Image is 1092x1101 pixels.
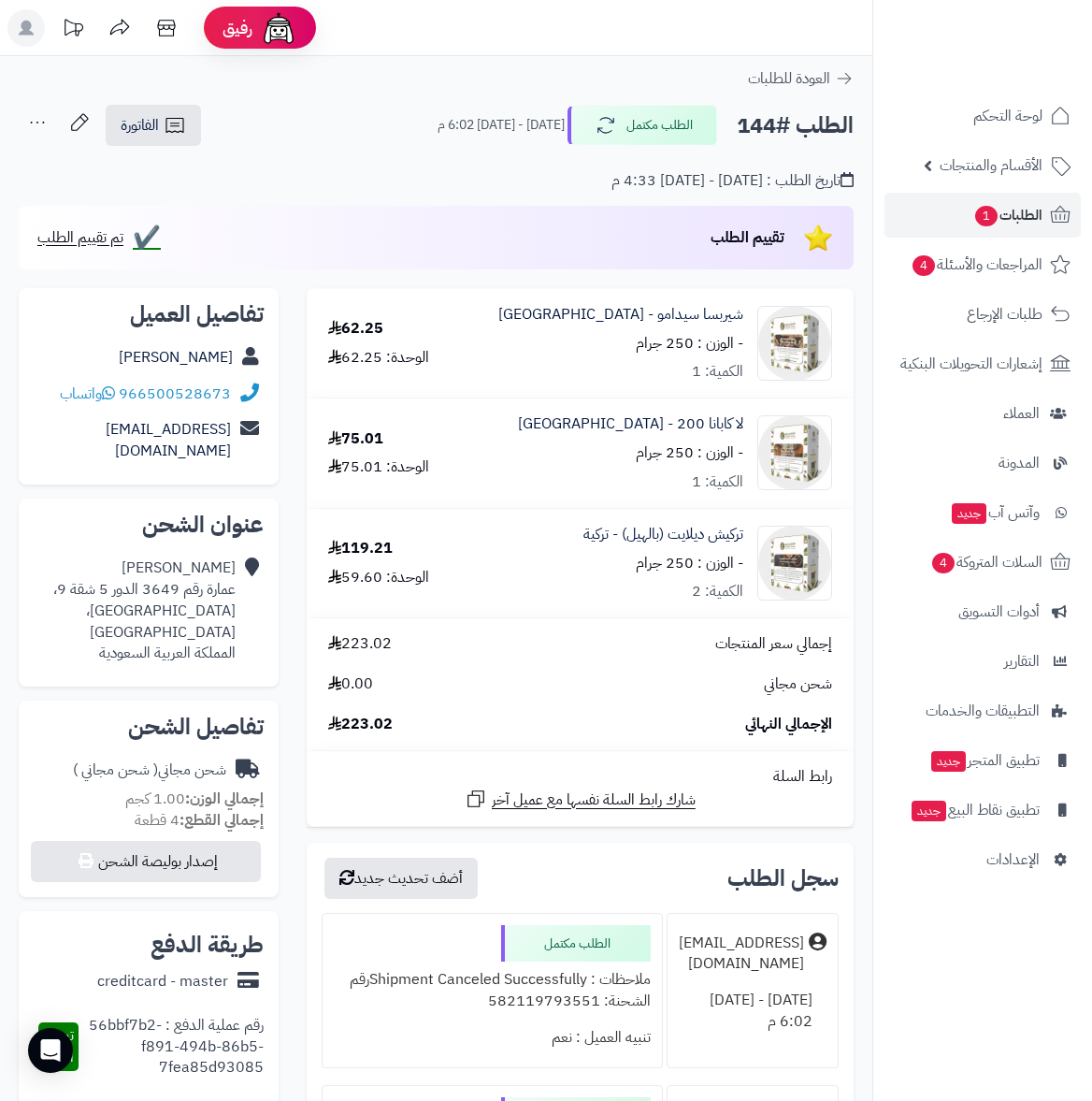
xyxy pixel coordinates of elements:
[328,428,383,450] div: 75.01
[37,226,123,249] span: تم تقييم الطلب
[328,347,429,369] div: الوحدة: 62.25
[119,346,233,369] a: [PERSON_NAME]
[884,788,1081,833] a: تطبيق نقاط البيعجديد
[758,526,831,601] img: 1756559151-Turkish%20Delight%20Cardamom%20Left-90x90.png
[328,456,429,478] div: الوحدة: 75.01
[900,351,1042,377] span: إشعارات التحويلات البنكية
[764,674,832,695] span: شحن مجاني
[34,303,264,326] h2: تفاصيل العميل
[940,152,1042,179] span: الأقسام والمنتجات
[958,599,1040,625] span: أدوات التسويق
[334,962,651,1020] div: ملاحظات : Shipment Canceled Successfullyرقم الشحنة: 582119793551
[125,788,264,810] small: 1.00 كجم
[692,471,743,493] div: الكمية: 1
[106,418,231,462] a: [EMAIL_ADDRESS][DOMAIN_NAME]
[884,688,1081,733] a: التطبيقات والخدمات
[50,9,96,51] a: تحديثات المنصة
[334,1020,651,1056] div: تنبيه العميل : نعم
[518,413,743,435] a: لا كابانا 200 - [GEOGRAPHIC_DATA]
[583,524,743,545] a: تركيش ديلايت (بالهيل) - تركية
[328,714,393,735] span: 223.02
[185,788,264,810] strong: إجمالي الوزن:
[711,226,784,249] span: تقييم الطلب
[34,558,236,664] div: [PERSON_NAME] عمارة رقم 3649 الدور 5 شقة 9، [GEOGRAPHIC_DATA]، [GEOGRAPHIC_DATA] المملكة العربية ...
[931,751,966,772] span: جديد
[911,252,1042,278] span: المراجعات والأسئلة
[910,797,1040,823] span: تطبيق نقاط البيع
[930,549,1042,575] span: السلات المتروكة
[568,106,717,145] button: الطلب مكتمل
[34,716,264,738] h2: تفاصيل الشحن
[679,982,826,1040] div: [DATE] - [DATE] 6:02 م
[636,332,743,355] small: - الوزن : 250 جرام
[884,589,1081,634] a: أدوات التسويق
[60,383,115,405] a: واتساب
[727,867,839,890] h3: سجل الطلب
[324,858,478,899] button: أضف تحديث جديد
[492,790,696,811] span: شارك رابط السلة نفسها مع عميل آخر
[926,698,1040,724] span: التطبيقات والخدمات
[636,552,743,574] small: - الوزن : 250 جرام
[328,567,429,588] div: الوحدة: 59.60
[884,341,1081,386] a: إشعارات التحويلات البنكية
[884,94,1081,138] a: لوحة التحكم
[314,766,846,788] div: رابط السلة
[986,847,1040,873] span: الإعدادات
[34,514,264,536] h2: عنوان الشحن
[260,9,297,47] img: ai-face.png
[965,14,1074,53] img: logo-2.png
[884,441,1081,485] a: المدونة
[745,714,832,735] span: الإجمالي النهائي
[758,415,831,490] img: 1758447043-LaCabana200-1-Box-Left-90x90.png
[748,67,830,90] span: العودة للطلبات
[692,361,743,383] div: الكمية: 1
[119,383,231,405] a: 966500528673
[465,788,696,811] a: شارك رابط السلة نفسها مع عميل آخر
[1004,648,1040,674] span: التقارير
[912,801,946,821] span: جديد
[737,107,854,145] h2: الطلب #144
[28,1028,73,1073] div: Open Intercom Messenger
[73,759,158,781] span: ( شحن مجاني )
[884,242,1081,287] a: المراجعات والأسئلة4
[884,540,1081,585] a: السلات المتروكة4
[950,500,1040,526] span: وآتس آب
[133,226,161,249] span: ✔️
[884,738,1081,783] a: تطبيق المتجرجديد
[679,933,804,976] div: [EMAIL_ADDRESS][DOMAIN_NAME]
[223,17,252,39] span: رفيق
[501,925,651,963] div: الطلب مكتمل
[106,105,201,146] a: الفاتورة
[884,490,1081,535] a: وآتس آبجديد
[973,103,1042,129] span: لوحة التحكم
[884,292,1081,337] a: طلبات الإرجاع
[151,934,264,956] h2: طريقة الدفع
[929,747,1040,774] span: تطبيق المتجر
[758,306,831,381] img: 1758447714-ChirbessaSidamo-1-Box-Left-90x90.png
[498,304,743,326] a: شيربسا سيدامو - [GEOGRAPHIC_DATA]
[97,971,228,992] div: creditcard - master
[611,170,854,192] div: تاريخ الطلب : [DATE] - [DATE] 4:33 م
[692,581,743,602] div: الكمية: 2
[884,639,1081,684] a: التقارير
[328,538,393,559] div: 119.21
[974,205,999,227] span: 1
[973,202,1042,228] span: الطلبات
[37,226,161,249] a: ✔️ تم تقييم الطلب
[1003,400,1040,427] span: العملاء
[328,318,383,340] div: 62.25
[135,809,264,832] small: 4 قطعة
[884,391,1081,436] a: العملاء
[328,674,373,695] span: 0.00
[31,841,261,882] button: إصدار بوليصة الشحن
[438,116,565,135] small: [DATE] - [DATE] 6:02 م
[180,809,264,832] strong: إجمالي القطع:
[328,633,392,655] span: 223.02
[967,301,1042,327] span: طلبات الإرجاع
[73,760,226,781] div: شحن مجاني
[884,837,1081,882] a: الإعدادات
[715,633,832,655] span: إجمالي سعر المنتجات
[636,442,743,464] small: - الوزن : 250 جرام
[884,193,1081,238] a: الطلبات1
